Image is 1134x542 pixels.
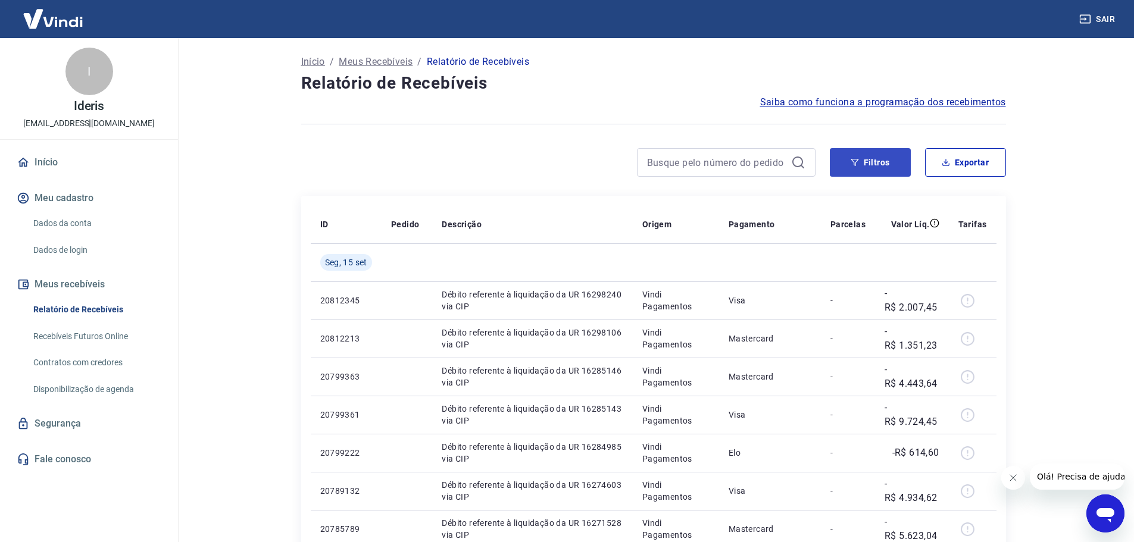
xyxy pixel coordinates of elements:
[642,289,710,312] p: Vindi Pagamentos
[417,55,421,69] p: /
[29,324,164,349] a: Recebíveis Futuros Online
[14,446,164,472] a: Fale conosco
[320,447,372,459] p: 20799222
[642,517,710,541] p: Vindi Pagamentos
[442,218,482,230] p: Descrição
[320,485,372,497] p: 20789132
[29,211,164,236] a: Dados da conta
[642,441,710,465] p: Vindi Pagamentos
[14,185,164,211] button: Meu cadastro
[320,371,372,383] p: 20799363
[1030,463,1124,490] iframe: Mensagem da empresa
[29,377,164,402] a: Disponibilização de agenda
[320,218,329,230] p: ID
[442,327,623,350] p: Débito referente à liquidação da UR 16298106 via CIP
[885,362,939,391] p: -R$ 4.443,64
[7,8,100,18] span: Olá! Precisa de ajuda?
[642,327,710,350] p: Vindi Pagamentos
[885,286,939,315] p: -R$ 2.007,45
[14,149,164,176] a: Início
[830,485,866,497] p: -
[391,218,419,230] p: Pedido
[885,324,939,353] p: -R$ 1.351,23
[1086,494,1124,532] iframe: Botão para abrir a janela de mensagens
[830,447,866,459] p: -
[642,218,671,230] p: Origem
[885,400,939,429] p: -R$ 9.724,45
[729,333,811,344] p: Mastercard
[642,479,710,503] p: Vindi Pagamentos
[442,479,623,503] p: Débito referente à liquidação da UR 16274603 via CIP
[729,371,811,383] p: Mastercard
[301,71,1006,95] h4: Relatório de Recebíveis
[442,517,623,541] p: Débito referente à liquidação da UR 16271528 via CIP
[325,256,367,268] span: Seg, 15 set
[339,55,413,69] a: Meus Recebíveis
[729,485,811,497] p: Visa
[885,477,939,505] p: -R$ 4.934,62
[642,365,710,389] p: Vindi Pagamentos
[830,218,866,230] p: Parcelas
[442,441,623,465] p: Débito referente à liquidação da UR 16284985 via CIP
[427,55,529,69] p: Relatório de Recebíveis
[442,403,623,427] p: Débito referente à liquidação da UR 16285143 via CIP
[442,289,623,312] p: Débito referente à liquidação da UR 16298240 via CIP
[925,148,1006,177] button: Exportar
[760,95,1006,109] a: Saiba como funciona a programação dos recebimentos
[958,218,987,230] p: Tarifas
[65,48,113,95] div: I
[830,523,866,535] p: -
[14,271,164,297] button: Meus recebíveis
[891,218,930,230] p: Valor Líq.
[320,333,372,344] p: 20812213
[23,117,155,130] p: [EMAIL_ADDRESS][DOMAIN_NAME]
[74,100,105,112] p: Ideris
[320,295,372,306] p: 20812345
[729,218,775,230] p: Pagamento
[442,365,623,389] p: Débito referente à liquidação da UR 16285146 via CIP
[642,403,710,427] p: Vindi Pagamentos
[29,238,164,262] a: Dados de login
[892,446,939,460] p: -R$ 614,60
[830,409,866,421] p: -
[729,409,811,421] p: Visa
[330,55,334,69] p: /
[29,350,164,375] a: Contratos com credores
[14,411,164,437] a: Segurança
[320,523,372,535] p: 20785789
[320,409,372,421] p: 20799361
[29,297,164,322] a: Relatório de Recebíveis
[729,295,811,306] p: Visa
[1001,466,1025,490] iframe: Fechar mensagem
[1077,8,1120,30] button: Sair
[14,1,92,37] img: Vindi
[830,371,866,383] p: -
[729,523,811,535] p: Mastercard
[301,55,325,69] a: Início
[830,333,866,344] p: -
[647,153,786,171] input: Busque pelo número do pedido
[729,447,811,459] p: Elo
[830,148,911,177] button: Filtros
[830,295,866,306] p: -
